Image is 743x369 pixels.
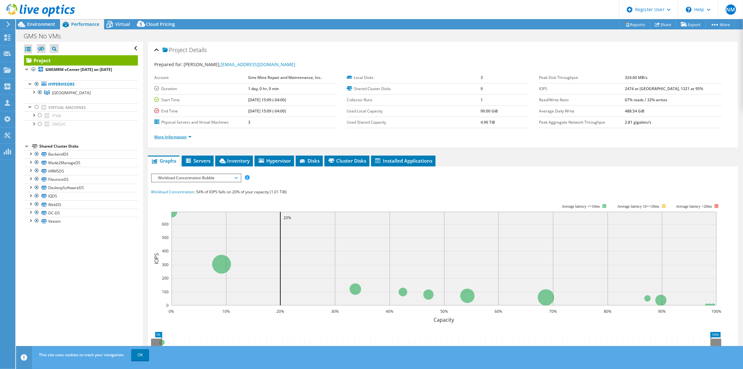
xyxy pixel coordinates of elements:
span: Inventory [218,158,250,164]
label: Account [154,74,248,81]
a: GMSDC [24,120,138,128]
label: Physical Servers and Virtual Machines [154,119,248,126]
tspan: Average latency 10<=20ms [618,204,660,209]
b: 9 [481,86,483,91]
label: Peak Disk Throughput [539,74,625,81]
label: Prepared for: [154,61,183,67]
text: 60% [495,309,502,314]
a: Reports [620,19,650,29]
label: End Time [154,108,248,114]
div: Shared Cluster Disks [39,142,138,150]
b: 488.54 GiB [625,108,644,114]
b: GMSMRM vCenter [DATE] on [DATE] [45,67,112,72]
text: 90% [658,309,666,314]
text: 30% [331,309,339,314]
a: More Information [154,134,192,140]
a: Project [24,55,138,65]
text: 600 [162,221,169,227]
b: 3 [481,75,483,80]
span: Cluster Disks [328,158,366,164]
text: 500 [162,235,169,240]
a: WebDS [24,200,138,209]
span: Servers [185,158,210,164]
b: 3 [248,119,251,125]
span: Installed Applications [374,158,432,164]
b: 1 day, 0 hr, 0 min [248,86,279,91]
a: FilestoreDS [24,175,138,183]
a: Share [650,19,676,29]
span: [PERSON_NAME], [184,61,295,67]
span: Environment [27,21,55,27]
a: [EMAIL_ADDRESS][DOMAIN_NAME] [221,61,295,67]
text: IOPS [153,253,160,264]
a: Hypervisors [24,80,138,88]
span: GMSDC [52,121,66,127]
text: Capacity [434,316,455,323]
span: Hypervisor [258,158,291,164]
span: Workload Concentration Bubble [155,174,237,182]
text: Average latency >20ms [676,204,712,209]
a: ITVM [24,111,138,120]
a: Made2ManageDS [24,158,138,167]
a: GMSMRM vCenter [DATE] on [DATE] [24,65,138,74]
text: 40% [386,309,393,314]
span: ITVM [52,113,61,119]
label: Used Shared Capacity [347,119,481,126]
label: Used Local Capacity [347,108,481,114]
text: 100 [162,289,169,295]
text: 0 [166,303,169,308]
text: 80% [604,309,611,314]
span: [GEOGRAPHIC_DATA] [52,90,91,96]
b: 1 [481,97,483,103]
text: 50% [440,309,448,314]
b: 4.96 TiB [481,119,495,125]
text: 400 [162,248,169,254]
label: Average Daily Write [539,108,625,114]
span: Cloud Pricing [146,21,175,27]
span: Virtual [115,21,130,27]
b: Gms Mine Repair and Maintenance, Inc. [248,75,322,80]
b: 324.60 MB/s [625,75,648,80]
a: More [705,19,735,29]
text: 300 [162,262,169,267]
span: Disks [299,158,320,164]
b: 90.00 GiB [481,108,498,114]
text: 10% [222,309,230,314]
a: HRMSDS [24,167,138,175]
text: 20% [284,215,291,220]
a: Export [676,19,706,29]
svg: \n [686,7,692,12]
label: Read/Write Ratio [539,97,625,103]
h1: GMS No VMs [21,33,71,40]
label: Collector Runs [347,97,481,103]
label: Peak Aggregate Network Throughput [539,119,625,126]
b: [DATE] 15:09 (-04:00) [248,97,286,103]
a: BackendDS [24,150,138,158]
label: IOPS [539,86,625,92]
span: NM [726,4,736,15]
a: DesktopSoftwareDS [24,184,138,192]
a: DC-DS [24,209,138,217]
text: 200 [162,275,169,281]
span: Workload Concentration: [151,189,195,195]
a: OK [131,349,149,361]
label: Local Disks [347,74,481,81]
label: Shared Cluster Disks [347,86,481,92]
label: Duration [154,86,248,92]
a: Virtual Machines [24,103,138,111]
b: 2.81 gigabits/s [625,119,651,125]
span: Performance [71,21,99,27]
span: 54% of IOPS falls on 20% of your capacity (1.01 TiB) [196,189,287,195]
b: 67% reads / 33% writes [625,97,667,103]
a: Oakland [24,88,138,97]
tspan: Average latency <=10ms [562,204,600,209]
span: This site uses cookies to track your navigation. [39,352,125,357]
text: 0% [169,309,174,314]
b: [DATE] 15:09 (-04:00) [248,108,286,114]
label: Start Time [154,97,248,103]
text: 20% [277,309,284,314]
text: 100% [712,309,722,314]
span: Details [189,46,207,54]
span: Graphs [151,158,176,164]
b: 2474 at [GEOGRAPHIC_DATA], 1321 at 95% [625,86,703,91]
